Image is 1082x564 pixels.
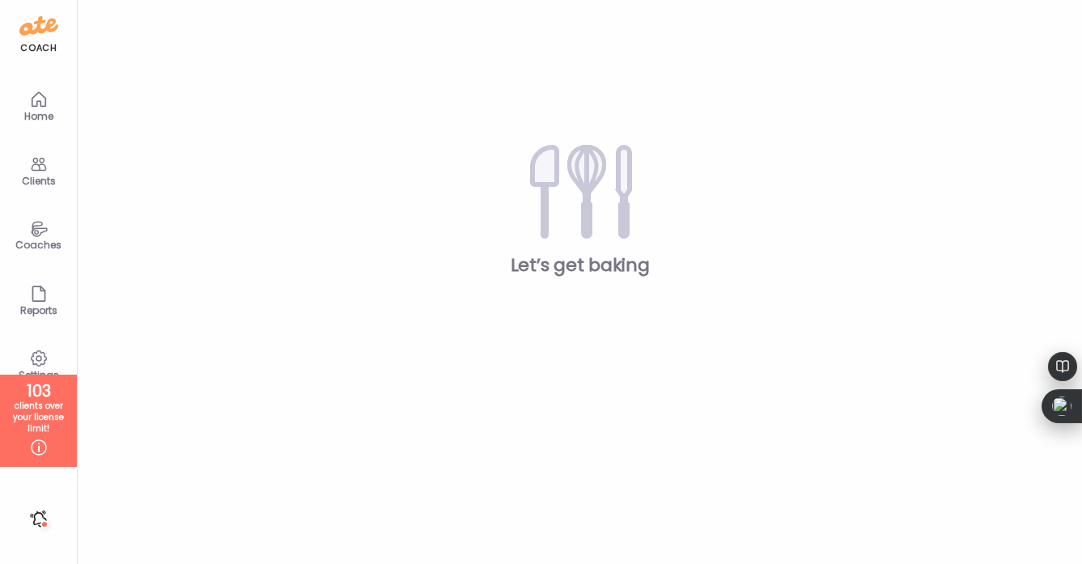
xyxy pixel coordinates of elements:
div: Coaches [10,240,68,250]
div: coach [20,41,57,55]
div: Settings [10,370,68,380]
div: Clients [10,176,68,186]
div: Let’s get baking [104,253,1056,278]
div: Reports [10,305,68,316]
div: Home [10,111,68,121]
div: clients over your license limit! [6,401,71,435]
img: ate [19,13,58,39]
div: 103 [6,381,71,401]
